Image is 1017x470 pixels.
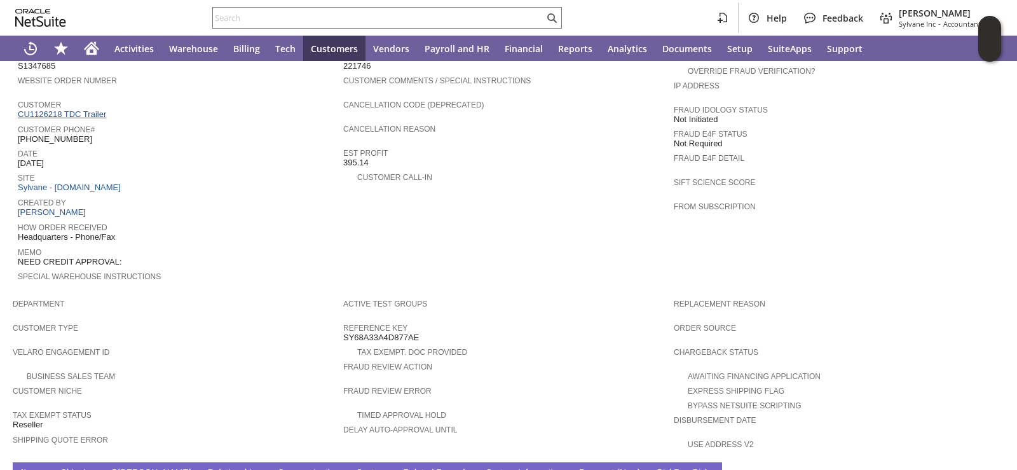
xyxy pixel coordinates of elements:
[46,36,76,61] div: Shortcuts
[497,36,550,61] a: Financial
[18,223,107,232] a: How Order Received
[674,416,756,425] a: Disbursement Date
[343,158,369,168] span: 395.14
[608,43,647,55] span: Analytics
[107,36,161,61] a: Activities
[425,43,489,55] span: Payroll and HR
[373,43,409,55] span: Vendors
[978,39,1001,62] span: Oracle Guided Learning Widget. To move around, please hold and drag
[343,333,419,343] span: SY68A33A4D877AE
[13,420,43,430] span: Reseller
[18,61,55,71] span: S1347685
[343,425,457,434] a: Delay Auto-Approval Until
[13,300,65,308] a: Department
[357,411,446,420] a: Timed Approval Hold
[343,300,427,308] a: Active Test Groups
[674,324,736,333] a: Order Source
[13,324,78,333] a: Customer Type
[550,36,600,61] a: Reports
[343,387,432,396] a: Fraud Review Error
[226,36,268,61] a: Billing
[84,41,99,56] svg: Home
[18,183,124,192] a: Sylvane - [DOMAIN_NAME]
[18,248,41,257] a: Memo
[544,10,559,25] svg: Search
[417,36,497,61] a: Payroll and HR
[688,67,815,76] a: Override Fraud Verification?
[365,36,417,61] a: Vendors
[53,41,69,56] svg: Shortcuts
[674,106,768,114] a: Fraud Idology Status
[674,114,718,125] span: Not Initiated
[13,436,108,445] a: Shipping Quote Error
[343,363,432,371] a: Fraud Review Action
[18,174,35,183] a: Site
[727,43,753,55] span: Setup
[674,348,758,357] a: Chargeback Status
[15,9,66,27] svg: logo
[899,7,994,19] span: [PERSON_NAME]
[275,43,296,55] span: Tech
[674,178,755,187] a: Sift Science Score
[767,12,787,24] span: Help
[18,198,66,207] a: Created By
[18,100,61,109] a: Customer
[720,36,760,61] a: Setup
[27,372,115,381] a: Business Sales Team
[674,300,765,308] a: Replacement reason
[558,43,592,55] span: Reports
[15,36,46,61] a: Recent Records
[343,61,371,71] span: 221746
[311,43,358,55] span: Customers
[343,76,531,85] a: Customer Comments / Special Instructions
[13,387,82,396] a: Customer Niche
[938,19,941,29] span: -
[819,36,870,61] a: Support
[18,125,95,134] a: Customer Phone#
[18,109,109,119] a: CU1126218 TDC Trailer
[18,76,117,85] a: Website Order Number
[600,36,655,61] a: Analytics
[169,43,218,55] span: Warehouse
[233,43,260,55] span: Billing
[674,130,747,139] a: Fraud E4F Status
[18,134,92,144] span: [PHONE_NUMBER]
[827,43,863,55] span: Support
[161,36,226,61] a: Warehouse
[18,272,161,281] a: Special Warehouse Instructions
[18,149,38,158] a: Date
[760,36,819,61] a: SuiteApps
[114,43,154,55] span: Activities
[13,348,109,357] a: Velaro Engagement ID
[18,158,44,169] span: [DATE]
[23,41,38,56] svg: Recent Records
[343,324,407,333] a: Reference Key
[674,154,744,163] a: Fraud E4F Detail
[13,411,92,420] a: Tax Exempt Status
[343,149,388,158] a: Est Profit
[18,257,122,267] span: NEED CREDIT APPROVAL:
[674,139,723,149] span: Not Required
[343,125,435,134] a: Cancellation Reason
[674,81,720,90] a: IP Address
[688,440,753,449] a: Use Address V2
[343,100,484,109] a: Cancellation Code (deprecated)
[822,12,863,24] span: Feedback
[978,16,1001,62] iframe: Click here to launch Oracle Guided Learning Help Panel
[674,202,756,211] a: From Subscription
[18,232,115,242] span: Headquarters - Phone/Fax
[357,173,432,182] a: Customer Call-in
[303,36,365,61] a: Customers
[18,207,89,217] a: [PERSON_NAME]
[655,36,720,61] a: Documents
[357,348,467,357] a: Tax Exempt. Doc Provided
[688,401,801,410] a: Bypass NetSuite Scripting
[76,36,107,61] a: Home
[505,43,543,55] span: Financial
[268,36,303,61] a: Tech
[899,19,936,29] span: Sylvane Inc
[688,372,821,381] a: Awaiting Financing Application
[688,387,784,396] a: Express Shipping Flag
[662,43,712,55] span: Documents
[943,19,994,29] span: Accountant (F1)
